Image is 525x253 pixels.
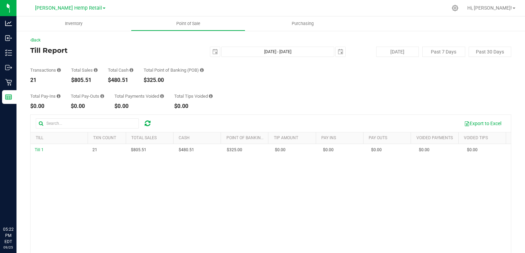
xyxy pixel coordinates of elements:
[174,104,213,109] div: $0.00
[274,135,298,140] a: Tip Amount
[131,135,157,140] a: Total Sales
[5,49,12,56] inline-svg: Inventory
[167,21,210,27] span: Point of Sale
[114,94,164,98] div: Total Payments Voided
[160,94,164,98] i: Sum of all voided payment transaction amounts (excluding tips and transaction fees) within the da...
[179,147,194,153] span: $480.51
[71,94,104,98] div: Total Pay-Outs
[275,147,286,153] span: $0.00
[7,198,27,219] iframe: Resource center
[130,68,133,72] i: Sum of all successful, non-voided cash payment transaction amounts (excluding tips and transactio...
[451,5,459,11] div: Manage settings
[35,5,102,11] span: [PERSON_NAME] Hemp Retail
[174,94,213,98] div: Total Tips Voided
[371,147,382,153] span: $0.00
[30,68,61,72] div: Transactions
[144,68,204,72] div: Total Point of Banking (POB)
[467,147,478,153] span: $0.00
[5,64,12,71] inline-svg: Outbound
[36,135,43,140] a: Till
[467,5,512,11] span: Hi, [PERSON_NAME]!
[5,20,12,27] inline-svg: Analytics
[5,35,12,41] inline-svg: Inbound
[16,16,131,31] a: Inventory
[336,47,345,57] span: select
[200,68,204,72] i: Sum of the successful, non-voided point-of-banking payment transaction amounts, both via payment ...
[92,147,97,153] span: 21
[245,16,360,31] a: Purchasing
[30,47,191,54] h4: Till Report
[131,16,245,31] a: Point of Sale
[20,197,29,205] iframe: Resource center unread badge
[94,68,98,72] i: Sum of all successful, non-voided payment transaction amounts (excluding tips and transaction fee...
[369,135,387,140] a: Pay Outs
[71,77,98,83] div: $805.51
[30,104,60,109] div: $0.00
[376,47,419,57] button: [DATE]
[422,47,465,57] button: Past 7 Days
[226,135,275,140] a: Point of Banking (POB)
[321,135,336,140] a: Pay Ins
[30,38,41,43] a: Back
[30,77,61,83] div: 21
[100,94,104,98] i: Sum of all cash pay-outs removed from tills within the date range.
[5,94,12,100] inline-svg: Reports
[57,94,60,98] i: Sum of all cash pay-ins added to tills within the date range.
[56,21,92,27] span: Inventory
[460,118,506,129] button: Export to Excel
[3,245,13,250] p: 09/25
[419,147,429,153] span: $0.00
[93,135,116,140] a: TXN Count
[57,68,61,72] i: Count of all successful payment transactions, possibly including voids, refunds, and cash-back fr...
[227,147,242,153] span: $325.00
[131,147,146,153] span: $805.51
[179,135,190,140] a: Cash
[210,47,220,57] span: select
[323,147,334,153] span: $0.00
[144,77,204,83] div: $325.00
[71,104,104,109] div: $0.00
[71,68,98,72] div: Total Sales
[35,147,44,152] span: Till 1
[464,135,488,140] a: Voided Tips
[108,68,133,72] div: Total Cash
[469,47,511,57] button: Past 30 Days
[108,77,133,83] div: $480.51
[209,94,213,98] i: Sum of all tip amounts from voided payment transactions within the date range.
[282,21,323,27] span: Purchasing
[3,226,13,245] p: 05:22 PM EDT
[30,94,60,98] div: Total Pay-Ins
[114,104,164,109] div: $0.00
[36,118,139,129] input: Search...
[5,79,12,86] inline-svg: Retail
[416,135,453,140] a: Voided Payments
